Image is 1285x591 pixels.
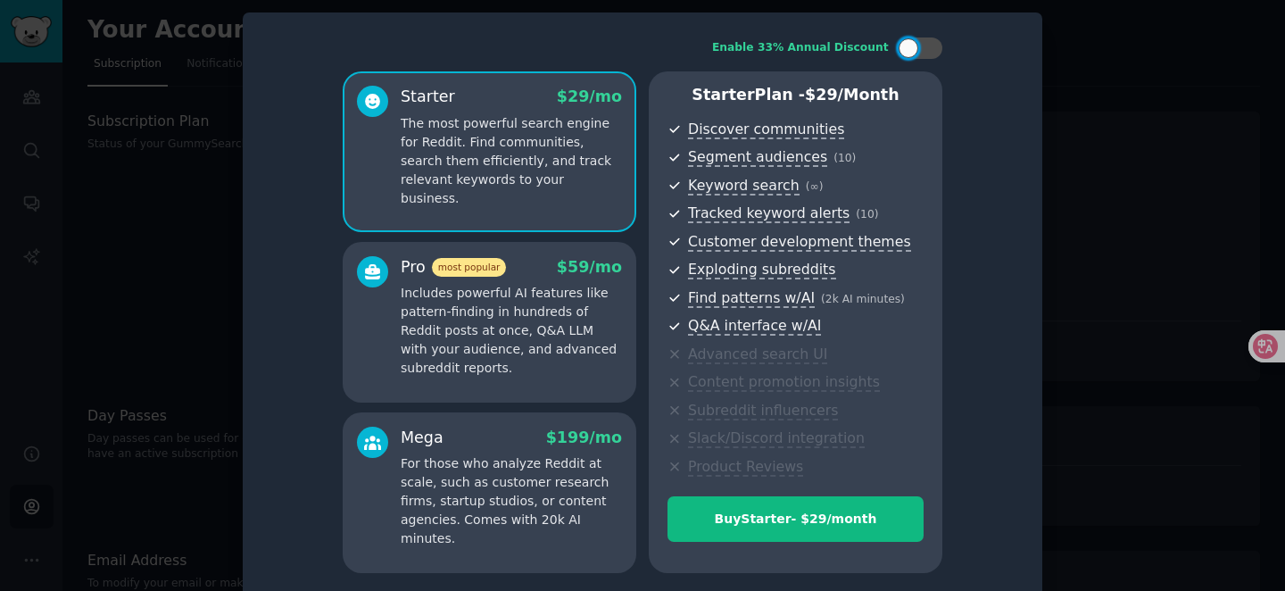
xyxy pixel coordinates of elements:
span: $ 29 /month [805,86,899,104]
div: Starter [401,86,455,108]
span: ( ∞ ) [806,180,824,193]
span: ( 10 ) [833,152,856,164]
div: Mega [401,427,444,449]
span: Subreddit influencers [688,402,838,420]
span: $ 29 /mo [557,87,622,105]
span: Advanced search UI [688,345,827,364]
span: Content promotion insights [688,373,880,392]
div: Buy Starter - $ 29 /month [668,510,923,529]
p: Includes powerful AI features like pattern-finding in hundreds of Reddit posts at once, Q&A LLM w... [401,284,622,378]
span: Find patterns w/AI [688,289,815,308]
span: Q&A interface w/AI [688,317,821,336]
p: For those who analyze Reddit at scale, such as customer research firms, startup studios, or conte... [401,454,622,548]
span: Exploding subreddits [688,261,835,279]
span: Product Reviews [688,458,803,477]
span: most popular [432,258,507,277]
span: $ 59 /mo [557,258,622,276]
span: Segment audiences [688,148,827,167]
p: The most powerful search engine for Reddit. Find communities, search them efficiently, and track ... [401,114,622,208]
span: $ 199 /mo [546,429,622,446]
p: Starter Plan - [667,84,924,106]
span: Slack/Discord integration [688,429,865,448]
span: ( 10 ) [856,208,878,221]
span: Keyword search [688,177,800,196]
span: Tracked keyword alerts [688,204,850,223]
div: Enable 33% Annual Discount [712,40,889,56]
span: ( 2k AI minutes ) [821,293,905,305]
span: Customer development themes [688,233,911,252]
div: Pro [401,256,506,279]
button: BuyStarter- $29/month [667,496,924,542]
span: Discover communities [688,121,844,139]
